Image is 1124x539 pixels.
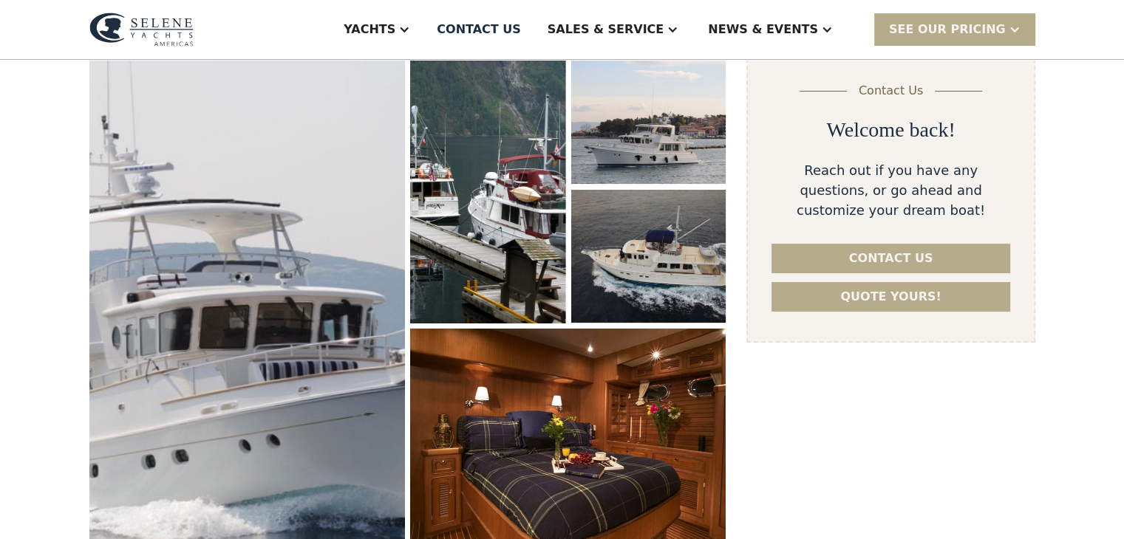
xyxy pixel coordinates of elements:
[409,49,566,325] img: 50 foot motor yacht
[859,82,923,100] div: Contact Us
[410,51,565,323] a: open lightbox
[344,21,395,38] div: Yachts
[437,21,521,38] div: Contact US
[548,21,664,38] div: Sales & Service
[874,13,1035,45] div: SEE Our Pricing
[571,51,726,184] a: open lightbox
[571,190,726,323] a: open lightbox
[772,160,1009,220] div: Reach out if you have any questions, or go ahead and customize your dream boat!
[571,190,726,323] img: 50 foot motor yacht
[889,21,1006,38] div: SEE Our Pricing
[89,13,194,47] img: logo
[826,117,955,143] h2: Welcome back!
[708,21,818,38] div: News & EVENTS
[772,282,1009,312] a: Quote yours!
[571,51,726,184] img: 50 foot motor yacht
[772,244,1009,273] a: Contact us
